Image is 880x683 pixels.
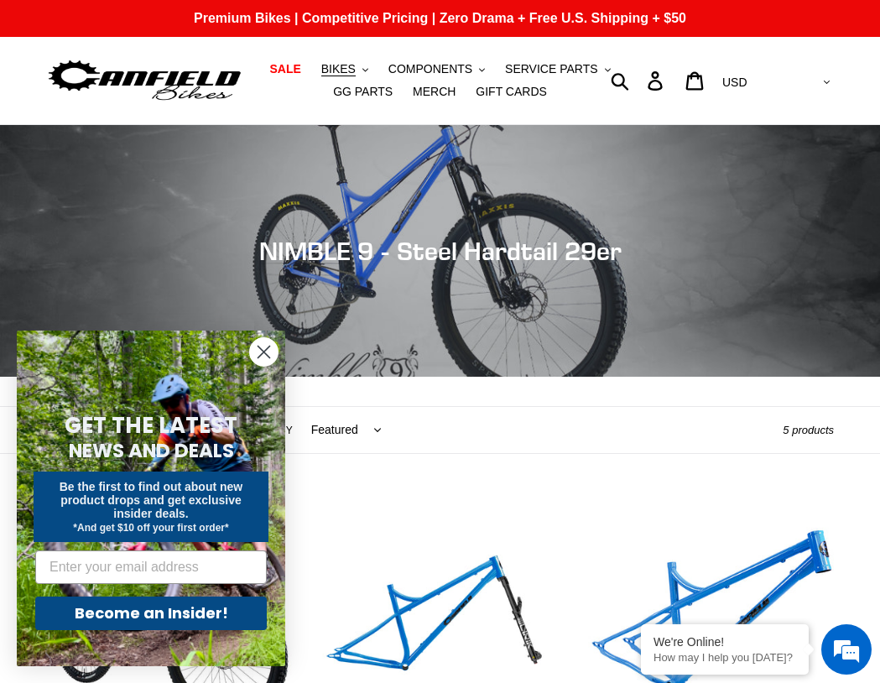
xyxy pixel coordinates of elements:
[476,85,547,99] span: GIFT CARDS
[497,58,618,81] button: SERVICE PARTS
[65,410,237,441] span: GET THE LATEST
[46,56,243,106] img: Canfield Bikes
[60,480,243,520] span: Be the first to find out about new product drops and get exclusive insider deals.
[259,236,622,266] span: NIMBLE 9 - Steel Hardtail 29er
[313,58,377,81] button: BIKES
[69,437,234,464] span: NEWS AND DEALS
[261,58,309,81] a: SALE
[505,62,597,76] span: SERVICE PARTS
[73,522,228,534] span: *And get $10 off your first order*
[404,81,464,103] a: MERCH
[249,337,279,367] button: Close dialog
[467,81,555,103] a: GIFT CARDS
[653,635,796,649] div: We're Online!
[388,62,472,76] span: COMPONENTS
[35,597,267,630] button: Become an Insider!
[653,651,796,664] p: How may I help you today?
[321,62,356,76] span: BIKES
[380,58,493,81] button: COMPONENTS
[783,424,834,436] span: 5 products
[413,85,456,99] span: MERCH
[325,81,401,103] a: GG PARTS
[35,550,267,584] input: Enter your email address
[269,62,300,76] span: SALE
[333,85,393,99] span: GG PARTS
